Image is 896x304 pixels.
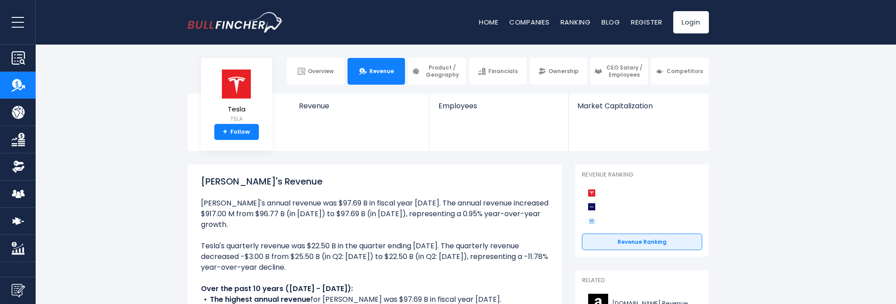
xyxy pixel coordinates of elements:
[479,17,499,27] a: Home
[667,68,703,75] span: Competitors
[509,17,550,27] a: Companies
[651,58,708,85] a: Competitors
[214,124,259,140] a: +Follow
[12,160,25,173] img: Ownership
[290,94,430,125] a: Revenue
[586,216,597,226] img: General Motors Company competitors logo
[188,12,283,33] a: Go to homepage
[673,11,709,33] a: Login
[530,58,587,85] a: Ownership
[488,68,518,75] span: Financials
[201,241,548,273] li: Tesla's quarterly revenue was $22.50 B in the quarter ending [DATE]. The quarterly revenue decrea...
[590,58,648,85] a: CEO Salary / Employees
[561,17,591,27] a: Ranking
[299,102,421,110] span: Revenue
[430,94,568,125] a: Employees
[201,198,548,230] li: [PERSON_NAME]'s annual revenue was $97.69 B in fiscal year [DATE]. The annual revenue increased $...
[188,12,283,33] img: bullfincher logo
[569,94,708,125] a: Market Capitalization
[221,69,253,124] a: Tesla TSLA
[586,188,597,198] img: Tesla competitors logo
[221,106,252,113] span: Tesla
[586,201,597,212] img: Ford Motor Company competitors logo
[548,68,579,75] span: Ownership
[582,234,702,251] a: Revenue Ranking
[601,17,620,27] a: Blog
[605,64,644,78] span: CEO Salary / Employees
[201,175,548,188] h1: [PERSON_NAME]'s Revenue
[422,64,462,78] span: Product / Geography
[582,171,702,179] p: Revenue Ranking
[223,128,227,136] strong: +
[308,68,334,75] span: Overview
[469,58,527,85] a: Financials
[408,58,466,85] a: Product / Geography
[287,58,344,85] a: Overview
[221,115,252,123] small: TSLA
[582,277,702,284] p: Related
[577,102,699,110] span: Market Capitalization
[631,17,663,27] a: Register
[369,68,394,75] span: Revenue
[201,283,353,294] b: Over the past 10 years ([DATE] - [DATE]):
[438,102,559,110] span: Employees
[348,58,405,85] a: Revenue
